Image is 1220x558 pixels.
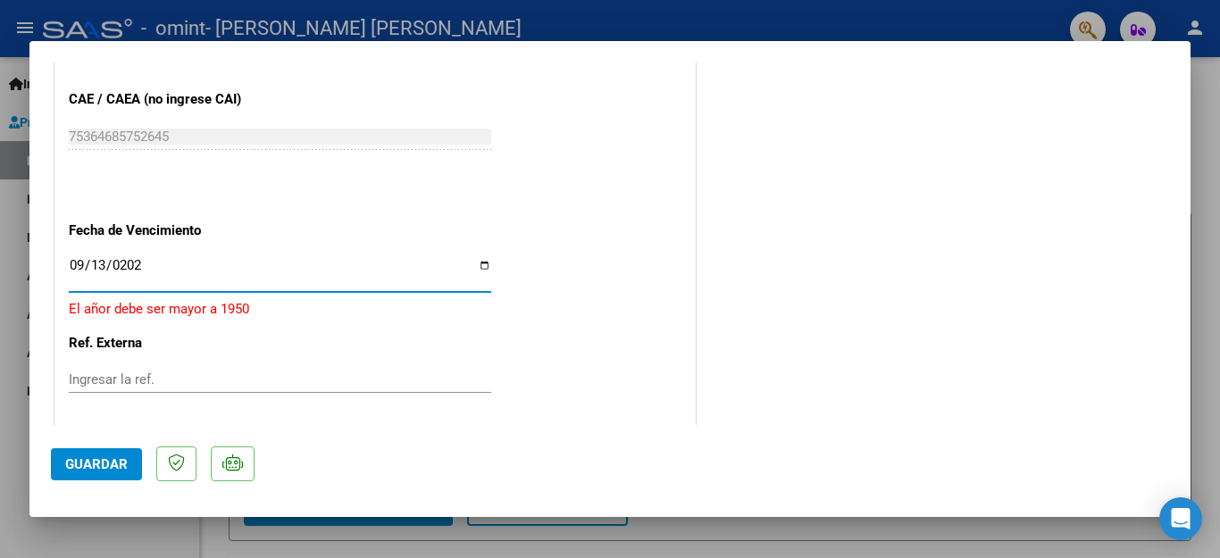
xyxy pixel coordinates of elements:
[51,448,142,480] button: Guardar
[69,333,253,354] p: Ref. Externa
[69,221,253,241] p: Fecha de Vencimiento
[1159,497,1202,540] div: Open Intercom Messenger
[65,456,128,472] span: Guardar
[69,423,253,444] p: N° Liquidación
[69,299,681,320] p: El añor debe ser mayor a 1950
[69,89,253,110] p: CAE / CAEA (no ingrese CAI)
